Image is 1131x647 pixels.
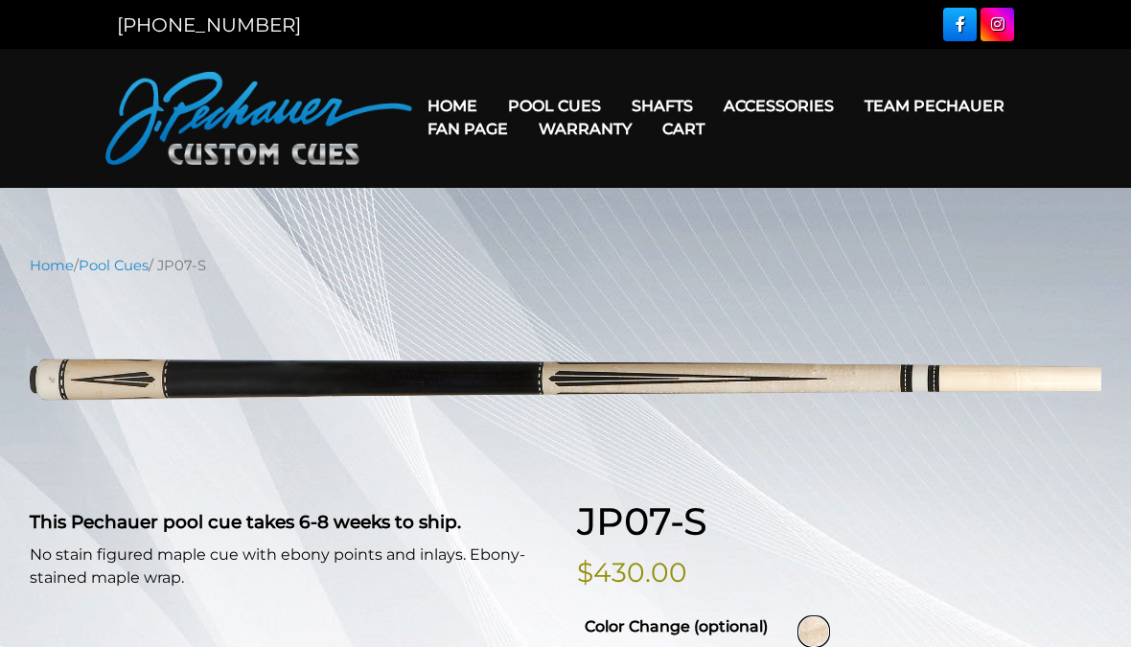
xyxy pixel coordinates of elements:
[523,104,647,153] a: Warranty
[708,81,849,130] a: Accessories
[585,617,768,635] strong: Color Change (optional)
[799,617,828,646] img: No Stain
[30,257,74,274] a: Home
[412,104,523,153] a: Fan Page
[849,81,1020,130] a: Team Pechauer
[493,81,616,130] a: Pool Cues
[577,556,687,589] bdi: $430.00
[30,511,461,533] strong: This Pechauer pool cue takes 6-8 weeks to ship.
[105,72,412,165] img: Pechauer Custom Cues
[412,81,493,130] a: Home
[79,257,149,274] a: Pool Cues
[647,104,720,153] a: Cart
[117,13,301,36] a: [PHONE_NUMBER]
[30,255,1101,276] nav: Breadcrumb
[616,81,708,130] a: Shafts
[30,543,554,589] p: No stain figured maple cue with ebony points and inlays. Ebony-stained maple wrap.
[577,499,1101,545] h1: JP07-S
